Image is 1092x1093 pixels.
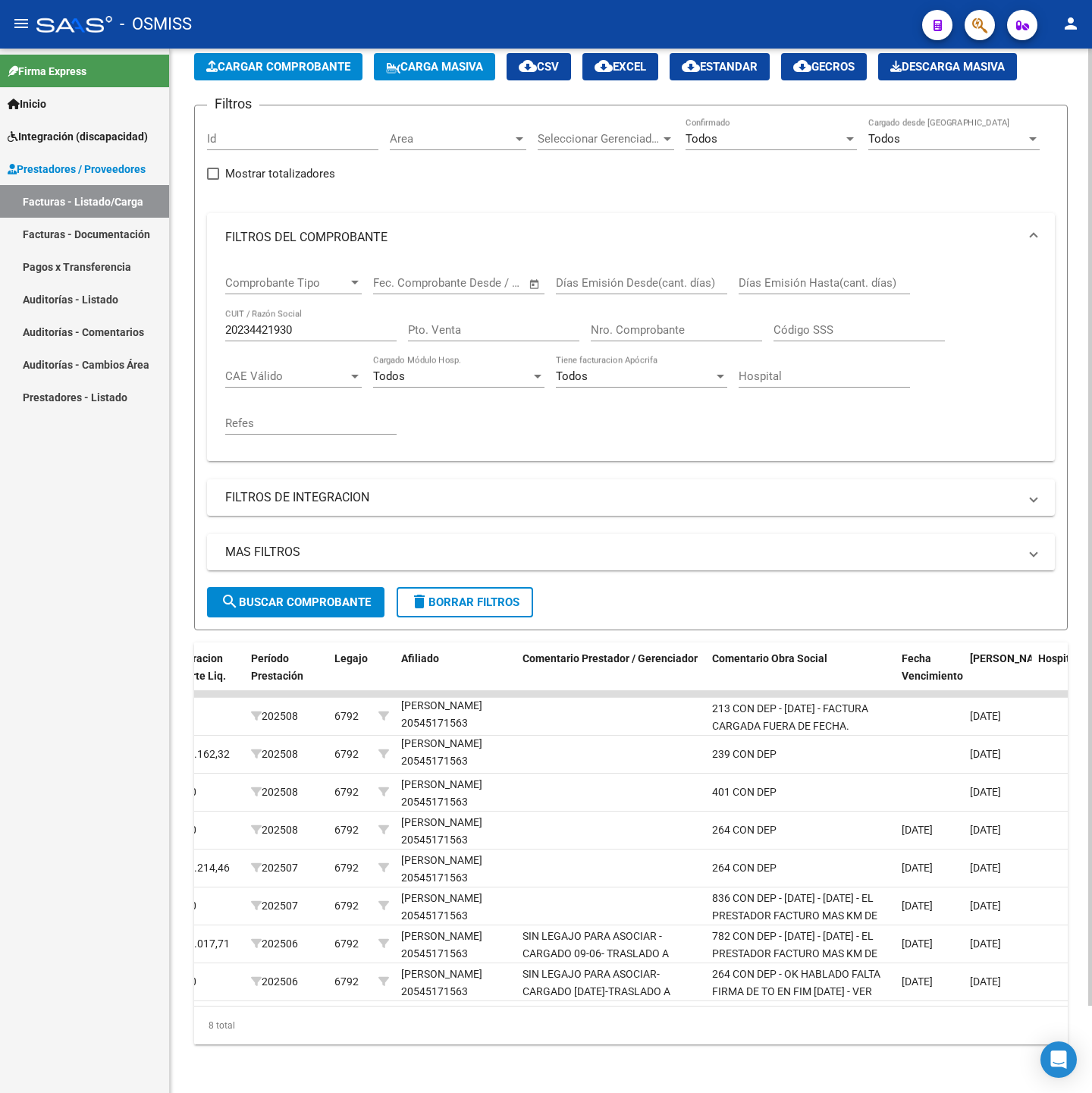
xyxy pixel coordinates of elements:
span: $ 661.162,32 [168,748,230,760]
span: [DATE] [902,824,933,836]
span: [DATE] [970,748,1001,760]
div: [PERSON_NAME] 20545171563 [401,890,510,925]
mat-expansion-panel-header: MAS FILTROS [207,534,1055,570]
span: 202508 [251,748,298,760]
div: [PERSON_NAME] 20545171563 [401,735,510,770]
div: 6792 [334,784,359,801]
div: [PERSON_NAME] 20545171563 [401,928,510,963]
span: 264 CON DEP - OK HABLADO FALTA FIRMA DE TO EN FIM [DATE] - VER OSMISS. [GEOGRAPHIC_DATA][PERSON_N... [712,968,880,1032]
span: 782 CON DEP - [DATE] - [DATE] - EL PRESTADOR FACTURO MAS KM DE LOS QUE TIENE AUTORIZADOS. POR FAV... [712,930,885,1011]
span: Comentario Obra Social [712,652,827,664]
span: Gecros [793,60,855,74]
div: [PERSON_NAME] 20545171563 [401,697,510,732]
span: Descarga Masiva [890,60,1005,74]
div: [PERSON_NAME] 20545171563 [401,852,510,887]
span: Integración (discapacidad) [8,128,148,145]
span: CAE Válido [225,369,348,383]
span: 401 CON DEP [712,786,777,798]
div: 6792 [334,708,359,725]
span: Período Prestación [251,652,303,682]
mat-icon: search [221,592,239,611]
span: [DATE] [970,900,1001,912]
mat-panel-title: FILTROS DE INTEGRACION [225,489,1018,506]
span: [DATE] [970,862,1001,874]
datatable-header-cell: Comentario Obra Social [706,642,896,709]
datatable-header-cell: Fecha Confimado [964,642,1032,709]
span: Todos [556,369,588,383]
input: Fecha inicio [373,276,435,290]
button: Carga Masiva [374,53,495,80]
div: [PERSON_NAME] 20545171563 [401,776,510,811]
datatable-header-cell: Comentario Prestador / Gerenciador [516,642,706,709]
span: Prestadores / Proveedores [8,161,146,177]
span: Borrar Filtros [410,595,519,609]
span: 264 CON DEP [712,862,777,874]
span: Fecha Vencimiento [902,652,963,682]
span: Comentario Prestador / Gerenciador [522,652,698,664]
h3: Filtros [207,93,259,115]
span: $ 765.017,71 [168,938,230,950]
button: Buscar Comprobante [207,587,384,617]
mat-icon: delete [410,592,428,611]
span: 836 CON DEP - [DATE] - [DATE] - EL PRESTADOR FACTURO MAS KM DE LOS QUE TIENE AUTORIZADOS. POR FAV... [712,892,885,973]
span: [DATE] [902,938,933,950]
span: 202507 [251,900,298,912]
div: [PERSON_NAME] 20545171563 [401,814,510,849]
span: 213 CON DEP - [DATE] - FACTURA CARGADA FUERA DE FECHA. PENDIENTE PARA LA LIQUIDACION 202509 [712,702,880,766]
div: 8 total [194,1007,1068,1044]
datatable-header-cell: Integracion Importe Liq. [162,642,245,709]
span: 202506 [251,975,298,988]
span: [DATE] [970,824,1001,836]
button: Borrar Filtros [397,587,533,617]
span: Inicio [8,96,46,112]
datatable-header-cell: Fecha Vencimiento [896,642,964,709]
mat-icon: person [1062,14,1080,33]
input: Fecha fin [448,276,522,290]
div: [PERSON_NAME] 20545171563 [401,966,510,1000]
span: Todos [686,132,717,146]
mat-icon: cloud_download [682,57,700,75]
datatable-header-cell: Período Prestación [245,642,328,709]
button: Estandar [670,53,770,80]
mat-icon: cloud_download [595,57,613,75]
mat-expansion-panel-header: FILTROS DE INTEGRACION [207,479,1055,516]
div: 6792 [334,935,359,953]
mat-expansion-panel-header: FILTROS DEL COMPROBANTE [207,213,1055,262]
div: Open Intercom Messenger [1040,1041,1077,1078]
span: 202507 [251,862,298,874]
div: FILTROS DEL COMPROBANTE [207,262,1055,461]
div: 6792 [334,746,359,763]
span: [DATE] [902,900,933,912]
span: Seleccionar Gerenciador [538,132,661,146]
button: Gecros [781,53,867,80]
span: $ 804.214,46 [168,862,230,874]
span: Comprobante Tipo [225,276,348,290]
button: Open calendar [526,275,544,293]
mat-icon: cloud_download [519,57,537,75]
span: Buscar Comprobante [221,595,371,609]
datatable-header-cell: Afiliado [395,642,516,709]
span: Todos [868,132,900,146]
button: Cargar Comprobante [194,53,362,80]
span: 202508 [251,710,298,722]
span: [PERSON_NAME] [970,652,1052,664]
span: Estandar [682,60,758,74]
app-download-masive: Descarga masiva de comprobantes (adjuntos) [878,53,1017,80]
span: Cargar Comprobante [206,60,350,74]
span: SIN LEGAJO PARA ASOCIAR-CARGADO [DATE]-TRASLADO A ESCUELA [522,968,670,1015]
div: 6792 [334,973,359,991]
span: Mostrar totalizadores [225,165,335,183]
span: [DATE] [970,710,1001,722]
button: Descarga Masiva [878,53,1017,80]
div: 6792 [334,897,359,915]
mat-icon: menu [12,14,30,33]
span: Afiliado [401,652,439,664]
span: Legajo [334,652,368,664]
span: [DATE] [902,975,933,988]
span: Area [390,132,513,146]
span: [DATE] [970,938,1001,950]
span: SIN LEGAJO PARA ASOCIAR -CARGADO 09-06- TRASLADO A TERPIAS-EL PRESTADOR TIENE AUTORIZADOS 2 TRASL... [522,930,697,1080]
span: Hospital [1038,652,1079,664]
mat-panel-title: FILTROS DEL COMPROBANTE [225,229,1018,246]
span: Todos [373,369,405,383]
